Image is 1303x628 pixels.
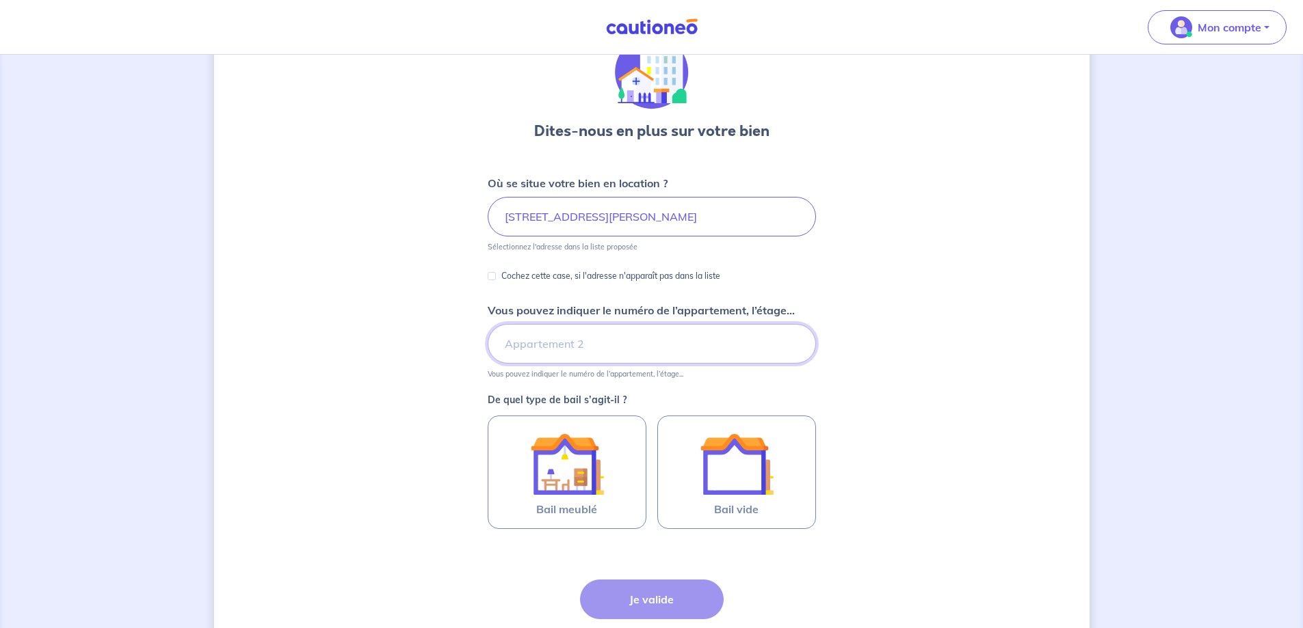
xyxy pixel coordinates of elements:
div: Domaine [70,81,105,90]
p: Vous pouvez indiquer le numéro de l’appartement, l’étage... [488,302,795,318]
img: illu_houses.svg [615,36,689,109]
div: Domaine: [DOMAIN_NAME] [36,36,155,46]
img: logo_orange.svg [22,22,33,33]
p: De quel type de bail s’agit-il ? [488,395,816,405]
img: website_grey.svg [22,36,33,46]
img: illu_furnished_lease.svg [530,427,604,501]
img: tab_domain_overview_orange.svg [55,79,66,90]
span: Bail vide [714,501,759,517]
p: Cochez cette case, si l'adresse n'apparaît pas dans la liste [501,268,720,284]
button: illu_account_valid_menu.svgMon compte [1148,10,1287,44]
p: Sélectionnez l'adresse dans la liste proposée [488,242,637,251]
img: tab_keywords_by_traffic_grey.svg [155,79,166,90]
span: Bail meublé [536,501,597,517]
p: Vous pouvez indiquer le numéro de l’appartement, l’étage... [488,369,683,379]
img: illu_empty_lease.svg [700,427,774,501]
h3: Dites-nous en plus sur votre bien [534,120,769,142]
p: Où se situe votre bien en location ? [488,175,668,191]
img: illu_account_valid_menu.svg [1170,16,1192,38]
img: Cautioneo [601,18,703,36]
div: Mots-clés [170,81,209,90]
input: 2 rue de paris, 59000 lille [488,197,816,236]
div: v 4.0.25 [38,22,67,33]
p: Mon compte [1198,19,1261,36]
input: Appartement 2 [488,324,816,364]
